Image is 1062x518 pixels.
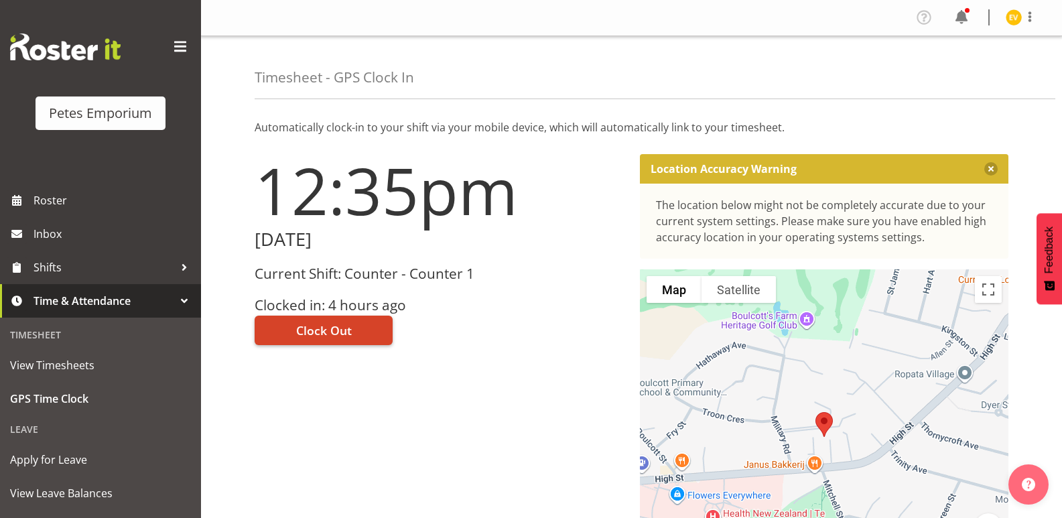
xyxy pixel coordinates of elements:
[3,382,198,415] a: GPS Time Clock
[702,276,776,303] button: Show satellite imagery
[647,276,702,303] button: Show street map
[975,276,1002,303] button: Toggle fullscreen view
[10,389,191,409] span: GPS Time Clock
[10,355,191,375] span: View Timesheets
[3,348,198,382] a: View Timesheets
[10,483,191,503] span: View Leave Balances
[34,224,194,244] span: Inbox
[296,322,352,339] span: Clock Out
[984,162,998,176] button: Close message
[10,450,191,470] span: Apply for Leave
[34,291,174,311] span: Time & Attendance
[1006,9,1022,25] img: eva-vailini10223.jpg
[3,321,198,348] div: Timesheet
[255,266,624,281] h3: Current Shift: Counter - Counter 1
[1043,226,1055,273] span: Feedback
[34,257,174,277] span: Shifts
[656,197,993,245] div: The location below might not be completely accurate due to your current system settings. Please m...
[3,443,198,476] a: Apply for Leave
[10,34,121,60] img: Rosterit website logo
[1037,213,1062,304] button: Feedback - Show survey
[34,190,194,210] span: Roster
[255,316,393,345] button: Clock Out
[255,119,1008,135] p: Automatically clock-in to your shift via your mobile device, which will automatically link to you...
[255,154,624,226] h1: 12:35pm
[3,415,198,443] div: Leave
[255,298,624,313] h3: Clocked in: 4 hours ago
[49,103,152,123] div: Petes Emporium
[255,229,624,250] h2: [DATE]
[1022,478,1035,491] img: help-xxl-2.png
[255,70,414,85] h4: Timesheet - GPS Clock In
[3,476,198,510] a: View Leave Balances
[651,162,797,176] p: Location Accuracy Warning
